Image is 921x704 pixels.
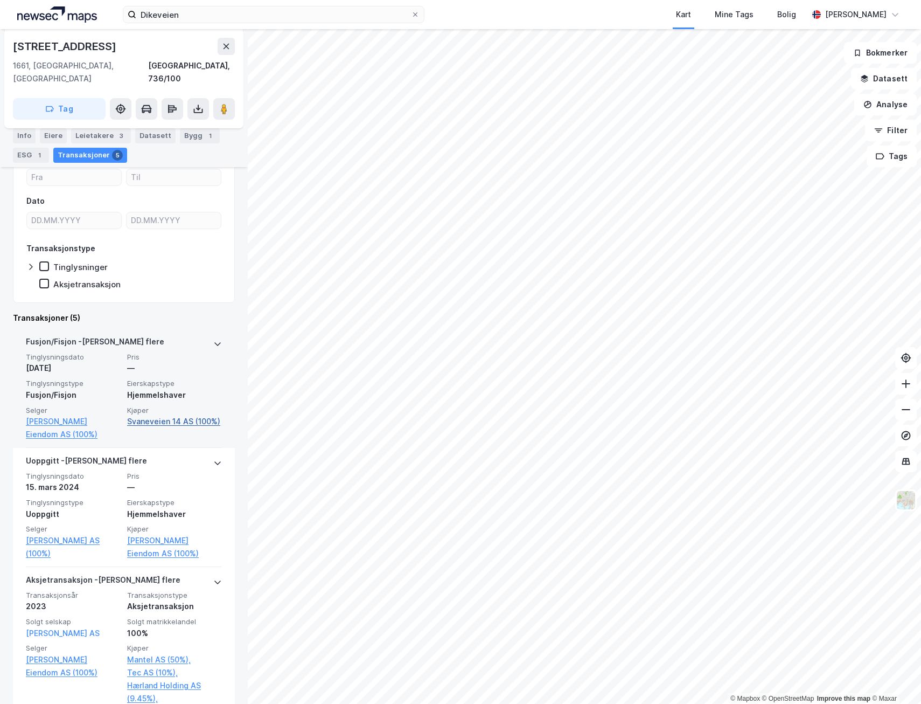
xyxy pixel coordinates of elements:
[26,498,121,507] span: Tinglysningstype
[127,406,222,415] span: Kjøper
[762,695,814,702] a: OpenStreetMap
[26,454,147,472] div: Uoppgitt - [PERSON_NAME] flere
[844,42,917,64] button: Bokmerker
[26,335,164,353] div: Fusjon/Fisjon - [PERSON_NAME] flere
[116,130,127,141] div: 3
[127,379,222,388] span: Eierskapstype
[26,481,121,494] div: 15. mars 2024
[26,524,121,534] span: Selger
[26,362,121,375] div: [DATE]
[867,652,921,704] iframe: Chat Widget
[26,415,121,441] a: [PERSON_NAME] Eiendom AS (100%)
[127,389,222,402] div: Hjemmelshaver
[777,8,796,21] div: Bolig
[127,508,222,521] div: Hjemmelshaver
[715,8,753,21] div: Mine Tags
[53,148,127,163] div: Transaksjoner
[26,508,121,521] div: Uoppgitt
[40,128,67,143] div: Eiere
[26,644,121,653] span: Selger
[26,653,121,679] a: [PERSON_NAME] Eiendom AS (100%)
[205,130,215,141] div: 1
[127,591,222,600] span: Transaksjonstype
[13,59,148,85] div: 1661, [GEOGRAPHIC_DATA], [GEOGRAPHIC_DATA]
[26,406,121,415] span: Selger
[127,653,222,666] a: Mantel AS (50%),
[817,695,870,702] a: Improve this map
[13,148,49,163] div: ESG
[867,146,917,167] button: Tags
[26,242,95,255] div: Transaksjonstype
[127,617,222,626] span: Solgt matrikkelandel
[34,150,45,161] div: 1
[27,169,121,185] input: Fra
[26,353,121,362] span: Tinglysningsdato
[127,524,222,534] span: Kjøper
[136,6,411,23] input: Søk på adresse, matrikkel, gårdeiere, leietakere eller personer
[127,666,222,679] a: Tec AS (10%),
[127,169,221,185] input: Til
[13,98,106,120] button: Tag
[127,415,222,428] a: Svaneveien 14 AS (100%)
[26,591,121,600] span: Transaksjonsår
[896,490,916,510] img: Z
[854,94,917,115] button: Analyse
[127,362,222,375] div: —
[13,38,118,55] div: [STREET_ADDRESS]
[27,212,121,229] input: DD.MM.YYYY
[127,212,221,229] input: DD.MM.YYYY
[135,128,176,143] div: Datasett
[127,534,222,560] a: [PERSON_NAME] Eiendom AS (100%)
[53,262,108,272] div: Tinglysninger
[851,68,917,89] button: Datasett
[127,627,222,640] div: 100%
[71,128,131,143] div: Leietakere
[127,644,222,653] span: Kjøper
[26,195,45,208] div: Dato
[127,481,222,494] div: —
[53,279,121,289] div: Aksjetransaksjon
[26,379,121,388] span: Tinglysningstype
[825,8,887,21] div: [PERSON_NAME]
[112,150,123,161] div: 5
[26,472,121,481] span: Tinglysningsdato
[127,472,222,481] span: Pris
[17,6,97,23] img: logo.a4113a55bc3d86da70a041830d287a7e.svg
[26,629,100,638] a: [PERSON_NAME] AS
[127,600,222,613] div: Aksjetransaksjon
[26,600,121,613] div: 2023
[127,353,222,362] span: Pris
[26,617,121,626] span: Solgt selskap
[26,534,121,560] a: [PERSON_NAME] AS (100%)
[26,389,121,402] div: Fusjon/Fisjon
[148,59,235,85] div: [GEOGRAPHIC_DATA], 736/100
[127,498,222,507] span: Eierskapstype
[180,128,220,143] div: Bygg
[13,312,235,325] div: Transaksjoner (5)
[676,8,691,21] div: Kart
[730,695,760,702] a: Mapbox
[865,120,917,141] button: Filter
[26,574,180,591] div: Aksjetransaksjon - [PERSON_NAME] flere
[13,128,36,143] div: Info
